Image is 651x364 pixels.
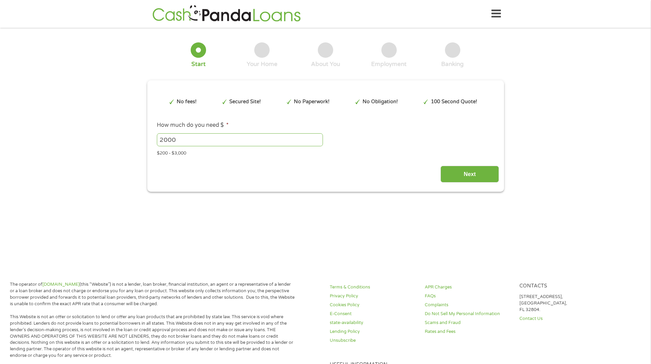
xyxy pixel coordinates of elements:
a: APR Charges [425,284,512,291]
div: About You [311,60,340,68]
p: No Obligation! [363,98,398,106]
a: Cookies Policy [330,302,417,308]
a: FAQs [425,293,512,299]
input: Next [440,166,499,183]
p: 100 Second Quote! [431,98,477,106]
a: Do Not Sell My Personal Information [425,311,512,317]
img: GetLoanNow Logo [150,4,303,24]
a: Rates and Fees [425,328,512,335]
div: Employment [371,60,407,68]
div: $200 - $3,000 [157,148,494,157]
a: Lending Policy [330,328,417,335]
p: Secured Site! [229,98,261,106]
p: No fees! [177,98,196,106]
div: Start [191,60,206,68]
a: Scams and Fraud [425,320,512,326]
div: Your Home [247,60,277,68]
a: Contact Us [519,315,606,322]
h4: Contacts [519,283,606,289]
p: No Paperwork! [294,98,329,106]
a: Complaints [425,302,512,308]
a: Unsubscribe [330,337,417,344]
div: Banking [441,60,464,68]
p: The operator of (this “Website”) is not a lender, loan broker, financial institution, an agent or... [10,281,295,307]
a: [DOMAIN_NAME] [42,282,80,287]
a: Terms & Conditions [330,284,417,291]
label: How much do you need $ [157,122,229,129]
p: [STREET_ADDRESS], [GEOGRAPHIC_DATA], FL 32804. [519,294,606,313]
p: This Website is not an offer or solicitation to lend or offer any loan products that are prohibit... [10,314,295,359]
a: E-Consent [330,311,417,317]
a: Privacy Policy [330,293,417,299]
a: state-availability [330,320,417,326]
